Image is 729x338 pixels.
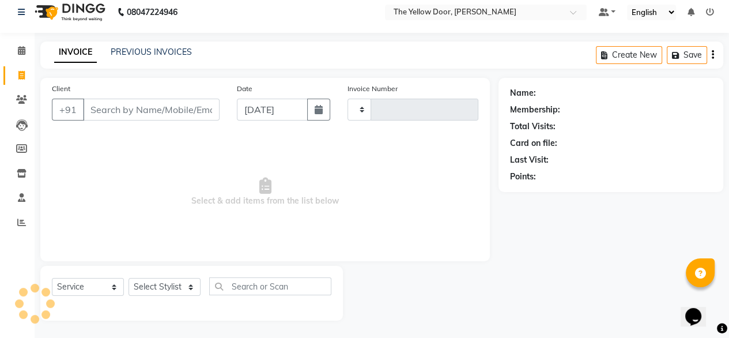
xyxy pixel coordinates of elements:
[54,42,97,63] a: INVOICE
[510,137,557,149] div: Card on file:
[52,99,84,121] button: +91
[667,46,707,64] button: Save
[52,134,478,250] span: Select & add items from the list below
[510,87,536,99] div: Name:
[596,46,662,64] button: Create New
[83,99,220,121] input: Search by Name/Mobile/Email/Code
[111,47,192,57] a: PREVIOUS INVOICES
[681,292,717,326] iframe: chat widget
[510,171,536,183] div: Points:
[510,121,556,133] div: Total Visits:
[510,104,560,116] div: Membership:
[52,84,70,94] label: Client
[510,154,549,166] div: Last Visit:
[237,84,252,94] label: Date
[209,277,331,295] input: Search or Scan
[347,84,398,94] label: Invoice Number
